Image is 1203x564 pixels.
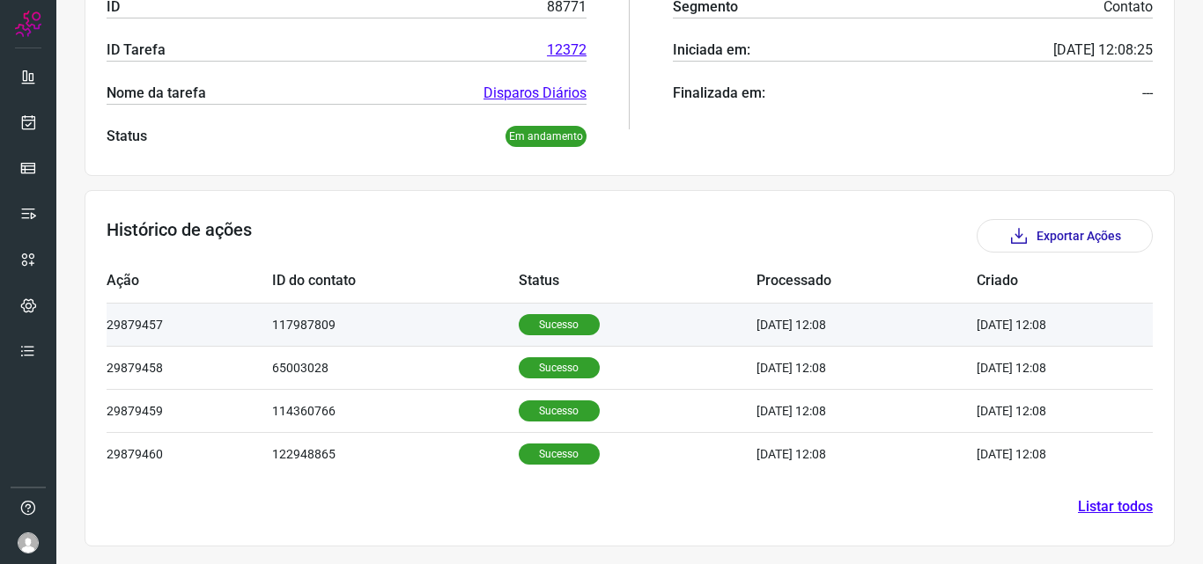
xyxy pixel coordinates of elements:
[519,357,600,378] p: Sucesso
[107,432,272,475] td: 29879460
[977,389,1100,432] td: [DATE] 12:08
[673,83,765,104] p: Finalizada em:
[1078,496,1153,517] a: Listar todos
[272,432,518,475] td: 122948865
[272,260,518,303] td: ID do contato
[107,219,252,253] h3: Histórico de ações
[506,126,587,147] p: Em andamento
[977,219,1153,253] button: Exportar Ações
[107,260,272,303] td: Ação
[18,532,39,553] img: avatar-user-boy.jpg
[519,260,757,303] td: Status
[756,432,977,475] td: [DATE] 12:08
[272,303,518,346] td: 117987809
[107,40,166,61] p: ID Tarefa
[107,126,147,147] p: Status
[756,346,977,389] td: [DATE] 12:08
[673,40,750,61] p: Iniciada em:
[519,314,600,335] p: Sucesso
[977,260,1100,303] td: Criado
[15,11,41,37] img: Logo
[547,40,587,61] a: 12372
[756,389,977,432] td: [DATE] 12:08
[519,443,600,465] p: Sucesso
[977,303,1100,346] td: [DATE] 12:08
[107,303,272,346] td: 29879457
[107,83,206,104] p: Nome da tarefa
[107,389,272,432] td: 29879459
[483,83,587,104] a: Disparos Diários
[756,260,977,303] td: Processado
[272,389,518,432] td: 114360766
[756,303,977,346] td: [DATE] 12:08
[977,346,1100,389] td: [DATE] 12:08
[977,432,1100,475] td: [DATE] 12:08
[519,400,600,421] p: Sucesso
[107,346,272,389] td: 29879458
[1142,83,1153,104] p: ---
[272,346,518,389] td: 65003028
[1053,40,1153,61] p: [DATE] 12:08:25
